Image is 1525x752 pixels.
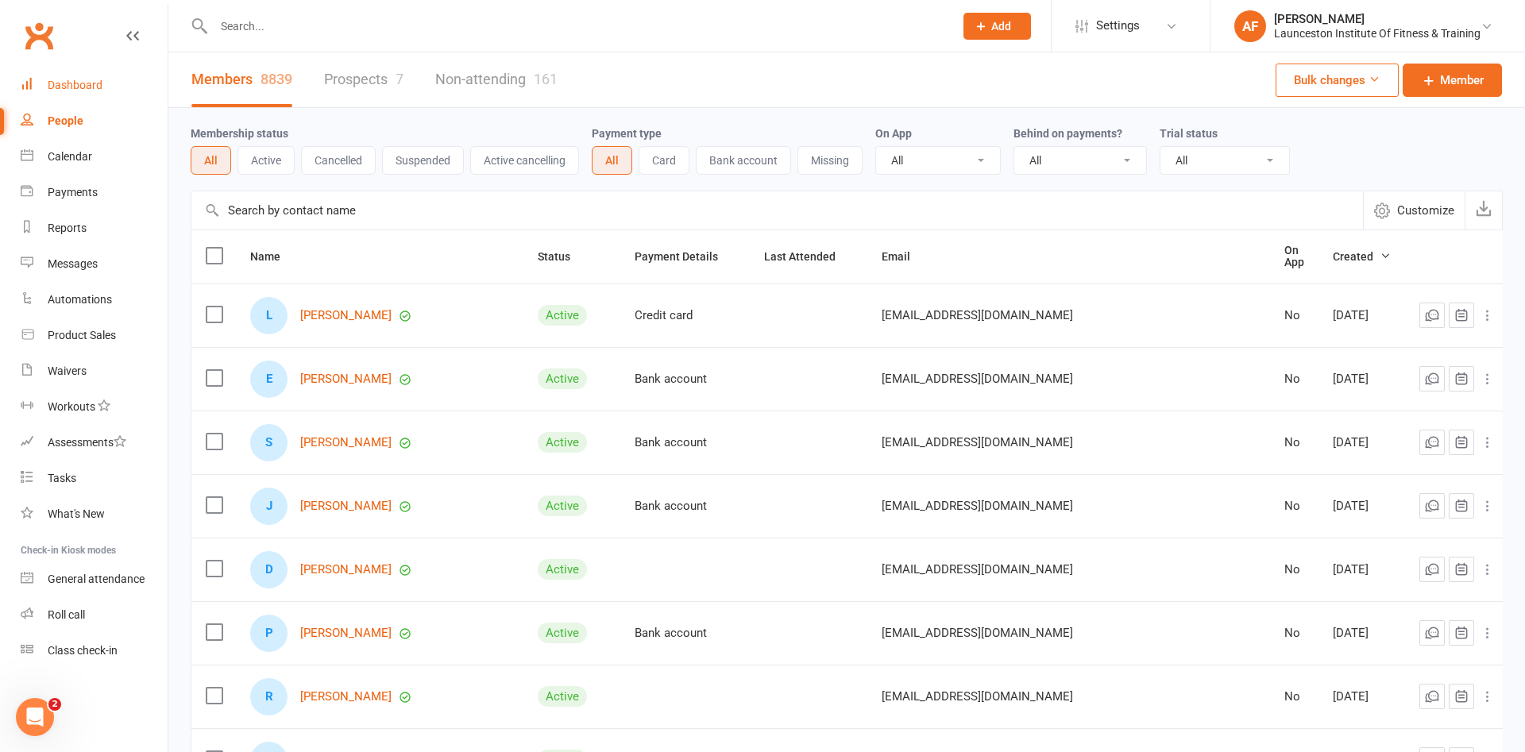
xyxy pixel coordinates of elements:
[250,424,288,461] div: S
[237,146,295,175] button: Active
[48,436,126,449] div: Assessments
[1274,26,1481,40] div: Launceston Institute Of Fitness & Training
[21,597,168,633] a: Roll call
[48,257,98,270] div: Messages
[48,472,76,484] div: Tasks
[21,425,168,461] a: Assessments
[21,389,168,425] a: Workouts
[48,364,87,377] div: Waivers
[1284,309,1304,322] div: No
[48,400,95,413] div: Workouts
[538,432,587,453] div: Active
[1333,627,1391,640] div: [DATE]
[635,372,735,386] div: Bank account
[48,293,112,306] div: Automations
[48,222,87,234] div: Reports
[21,496,168,532] a: What's New
[1276,64,1399,97] button: Bulk changes
[48,186,98,199] div: Payments
[538,496,587,516] div: Active
[21,353,168,389] a: Waivers
[696,146,791,175] button: Bank account
[300,563,392,577] a: [PERSON_NAME]
[435,52,558,107] a: Non-attending161
[21,139,168,175] a: Calendar
[300,627,392,640] a: [PERSON_NAME]
[261,71,292,87] div: 8839
[21,561,168,597] a: General attendance kiosk mode
[635,247,735,266] button: Payment Details
[250,250,298,263] span: Name
[21,318,168,353] a: Product Sales
[1284,499,1304,513] div: No
[538,368,587,389] div: Active
[538,305,587,326] div: Active
[48,150,92,163] div: Calendar
[1333,563,1391,577] div: [DATE]
[1270,230,1318,283] th: On App
[882,250,928,263] span: Email
[635,499,735,513] div: Bank account
[21,210,168,246] a: Reports
[1403,64,1502,97] a: Member
[209,15,943,37] input: Search...
[250,297,288,334] div: L
[538,686,587,707] div: Active
[48,644,118,657] div: Class check-in
[21,103,168,139] a: People
[1284,436,1304,449] div: No
[191,127,288,140] label: Membership status
[592,146,632,175] button: All
[538,247,588,266] button: Status
[250,615,288,652] div: P
[191,52,292,107] a: Members8839
[301,146,376,175] button: Cancelled
[48,573,145,585] div: General attendance
[48,79,102,91] div: Dashboard
[1333,250,1391,263] span: Created
[48,608,85,621] div: Roll call
[191,146,231,175] button: All
[882,681,1073,712] span: [EMAIL_ADDRESS][DOMAIN_NAME]
[300,372,392,386] a: [PERSON_NAME]
[19,16,59,56] a: Clubworx
[396,71,403,87] div: 7
[1284,627,1304,640] div: No
[1333,309,1391,322] div: [DATE]
[882,300,1073,330] span: [EMAIL_ADDRESS][DOMAIN_NAME]
[1333,372,1391,386] div: [DATE]
[635,250,735,263] span: Payment Details
[635,436,735,449] div: Bank account
[1284,372,1304,386] div: No
[764,250,853,263] span: Last Attended
[382,146,464,175] button: Suspended
[191,191,1363,229] input: Search by contact name
[1160,127,1218,140] label: Trial status
[875,127,912,140] label: On App
[635,627,735,640] div: Bank account
[21,67,168,103] a: Dashboard
[1397,201,1454,220] span: Customize
[1363,191,1465,229] button: Customize
[1013,127,1122,140] label: Behind on payments?
[1284,690,1304,704] div: No
[882,618,1073,648] span: [EMAIL_ADDRESS][DOMAIN_NAME]
[21,461,168,496] a: Tasks
[48,698,61,711] span: 2
[48,114,83,127] div: People
[250,361,288,398] div: E
[635,309,735,322] div: Credit card
[1284,563,1304,577] div: No
[16,698,54,736] iframe: Intercom live chat
[882,491,1073,521] span: [EMAIL_ADDRESS][DOMAIN_NAME]
[1096,8,1140,44] span: Settings
[21,633,168,669] a: Class kiosk mode
[250,488,288,525] div: J
[592,127,662,140] label: Payment type
[250,678,288,715] div: R
[1333,690,1391,704] div: [DATE]
[882,247,928,266] button: Email
[1333,436,1391,449] div: [DATE]
[639,146,689,175] button: Card
[21,175,168,210] a: Payments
